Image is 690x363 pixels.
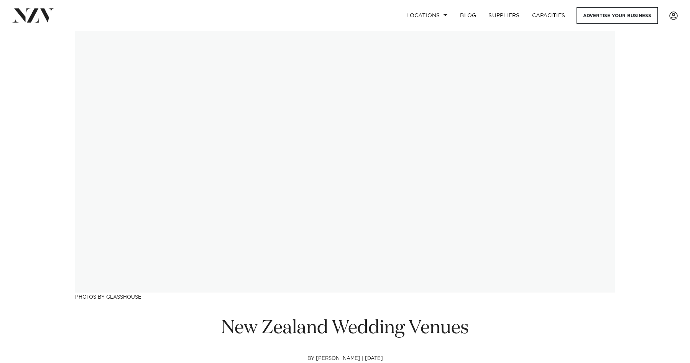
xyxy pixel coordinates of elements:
[214,316,476,340] h1: New Zealand Wedding Venues
[400,7,454,24] a: Locations
[577,7,658,24] a: Advertise your business
[12,8,54,22] img: nzv-logo.png
[526,7,572,24] a: Capacities
[482,7,526,24] a: SUPPLIERS
[454,7,482,24] a: BLOG
[75,293,615,301] h3: Photos by Glasshouse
